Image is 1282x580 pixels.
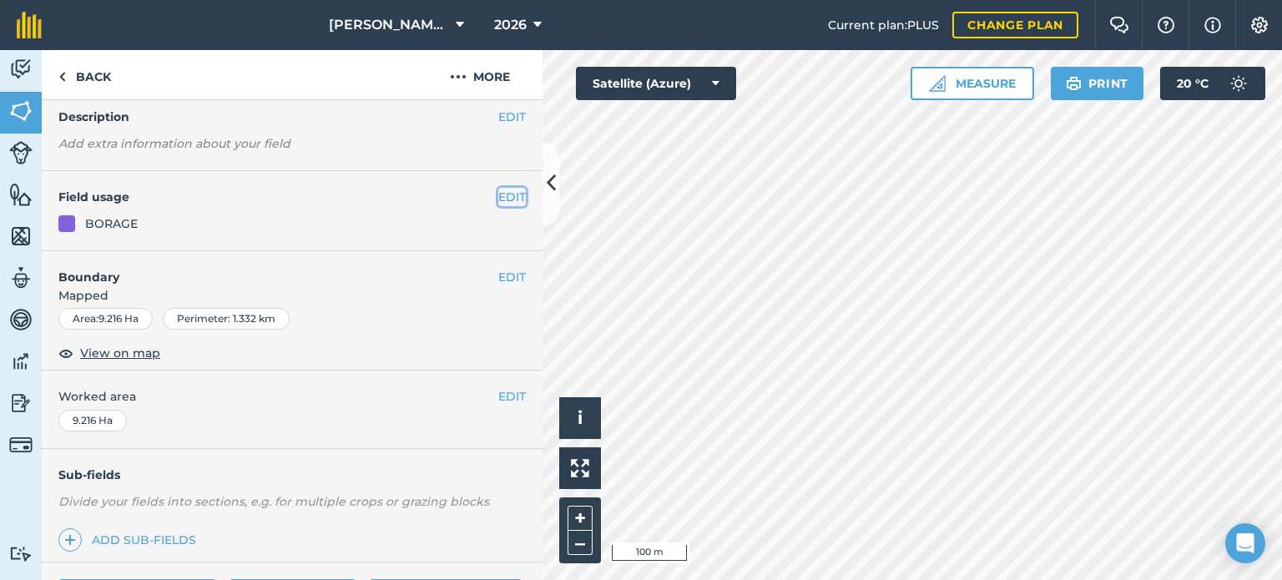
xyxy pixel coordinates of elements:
[329,15,449,35] span: [PERSON_NAME] Hayleys Partnership
[952,12,1078,38] a: Change plan
[85,214,138,233] div: BORAGE
[58,108,526,126] h4: Description
[559,397,601,439] button: i
[9,546,33,562] img: svg+xml;base64,PD94bWwgdmVyc2lvbj0iMS4wIiBlbmNvZGluZz0idXRmLTgiPz4KPCEtLSBHZW5lcmF0b3I6IEFkb2JlIE...
[9,57,33,82] img: svg+xml;base64,PD94bWwgdmVyc2lvbj0iMS4wIiBlbmNvZGluZz0idXRmLTgiPz4KPCEtLSBHZW5lcmF0b3I6IEFkb2JlIE...
[1051,67,1144,100] button: Print
[58,188,498,206] h4: Field usage
[58,343,160,363] button: View on map
[498,268,526,286] button: EDIT
[576,67,736,100] button: Satellite (Azure)
[58,494,489,509] em: Divide your fields into sections, e.g. for multiple crops or grazing blocks
[42,466,543,484] h4: Sub-fields
[58,67,66,87] img: svg+xml;base64,PHN2ZyB4bWxucz0iaHR0cDovL3d3dy53My5vcmcvMjAwMC9zdmciIHdpZHRoPSI5IiBoZWlnaHQ9IjI0Ii...
[568,506,593,531] button: +
[1066,73,1082,93] img: svg+xml;base64,PHN2ZyB4bWxucz0iaHR0cDovL3d3dy53My5vcmcvMjAwMC9zdmciIHdpZHRoPSIxOSIgaGVpZ2h0PSIyNC...
[578,407,583,428] span: i
[58,136,290,151] em: Add extra information about your field
[9,349,33,374] img: svg+xml;base64,PD94bWwgdmVyc2lvbj0iMS4wIiBlbmNvZGluZz0idXRmLTgiPz4KPCEtLSBHZW5lcmF0b3I6IEFkb2JlIE...
[64,530,76,550] img: svg+xml;base64,PHN2ZyB4bWxucz0iaHR0cDovL3d3dy53My5vcmcvMjAwMC9zdmciIHdpZHRoPSIxNCIgaGVpZ2h0PSIyNC...
[1204,15,1221,35] img: svg+xml;base64,PHN2ZyB4bWxucz0iaHR0cDovL3d3dy53My5vcmcvMjAwMC9zdmciIHdpZHRoPSIxNyIgaGVpZ2h0PSIxNy...
[9,224,33,249] img: svg+xml;base64,PHN2ZyB4bWxucz0iaHR0cDovL3d3dy53My5vcmcvMjAwMC9zdmciIHdpZHRoPSI1NiIgaGVpZ2h0PSI2MC...
[1109,17,1129,33] img: Two speech bubbles overlapping with the left bubble in the forefront
[58,387,526,406] span: Worked area
[568,531,593,555] button: –
[58,410,127,431] div: 9.216 Ha
[58,308,153,330] div: Area : 9.216 Ha
[9,182,33,207] img: svg+xml;base64,PHN2ZyB4bWxucz0iaHR0cDovL3d3dy53My5vcmcvMjAwMC9zdmciIHdpZHRoPSI1NiIgaGVpZ2h0PSI2MC...
[1160,67,1265,100] button: 20 °C
[42,251,498,286] h4: Boundary
[911,67,1034,100] button: Measure
[1249,17,1269,33] img: A cog icon
[9,98,33,124] img: svg+xml;base64,PHN2ZyB4bWxucz0iaHR0cDovL3d3dy53My5vcmcvMjAwMC9zdmciIHdpZHRoPSI1NiIgaGVpZ2h0PSI2MC...
[1222,67,1255,100] img: svg+xml;base64,PD94bWwgdmVyc2lvbj0iMS4wIiBlbmNvZGluZz0idXRmLTgiPz4KPCEtLSBHZW5lcmF0b3I6IEFkb2JlIE...
[9,141,33,164] img: svg+xml;base64,PD94bWwgdmVyc2lvbj0iMS4wIiBlbmNvZGluZz0idXRmLTgiPz4KPCEtLSBHZW5lcmF0b3I6IEFkb2JlIE...
[571,459,589,477] img: Four arrows, one pointing top left, one top right, one bottom right and the last bottom left
[163,308,290,330] div: Perimeter : 1.332 km
[9,433,33,456] img: svg+xml;base64,PD94bWwgdmVyc2lvbj0iMS4wIiBlbmNvZGluZz0idXRmLTgiPz4KPCEtLSBHZW5lcmF0b3I6IEFkb2JlIE...
[58,528,203,552] a: Add sub-fields
[42,286,543,305] span: Mapped
[42,50,128,99] a: Back
[1156,17,1176,33] img: A question mark icon
[17,12,42,38] img: fieldmargin Logo
[9,307,33,332] img: svg+xml;base64,PD94bWwgdmVyc2lvbj0iMS4wIiBlbmNvZGluZz0idXRmLTgiPz4KPCEtLSBHZW5lcmF0b3I6IEFkb2JlIE...
[498,387,526,406] button: EDIT
[498,108,526,126] button: EDIT
[828,16,939,34] span: Current plan : PLUS
[58,343,73,363] img: svg+xml;base64,PHN2ZyB4bWxucz0iaHR0cDovL3d3dy53My5vcmcvMjAwMC9zdmciIHdpZHRoPSIxOCIgaGVpZ2h0PSIyNC...
[498,188,526,206] button: EDIT
[1225,523,1265,563] div: Open Intercom Messenger
[9,391,33,416] img: svg+xml;base64,PD94bWwgdmVyc2lvbj0iMS4wIiBlbmNvZGluZz0idXRmLTgiPz4KPCEtLSBHZW5lcmF0b3I6IEFkb2JlIE...
[417,50,543,99] button: More
[494,15,527,35] span: 2026
[80,344,160,362] span: View on map
[450,67,467,87] img: svg+xml;base64,PHN2ZyB4bWxucz0iaHR0cDovL3d3dy53My5vcmcvMjAwMC9zdmciIHdpZHRoPSIyMCIgaGVpZ2h0PSIyNC...
[929,75,946,92] img: Ruler icon
[1177,67,1209,100] span: 20 ° C
[9,265,33,290] img: svg+xml;base64,PD94bWwgdmVyc2lvbj0iMS4wIiBlbmNvZGluZz0idXRmLTgiPz4KPCEtLSBHZW5lcmF0b3I6IEFkb2JlIE...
